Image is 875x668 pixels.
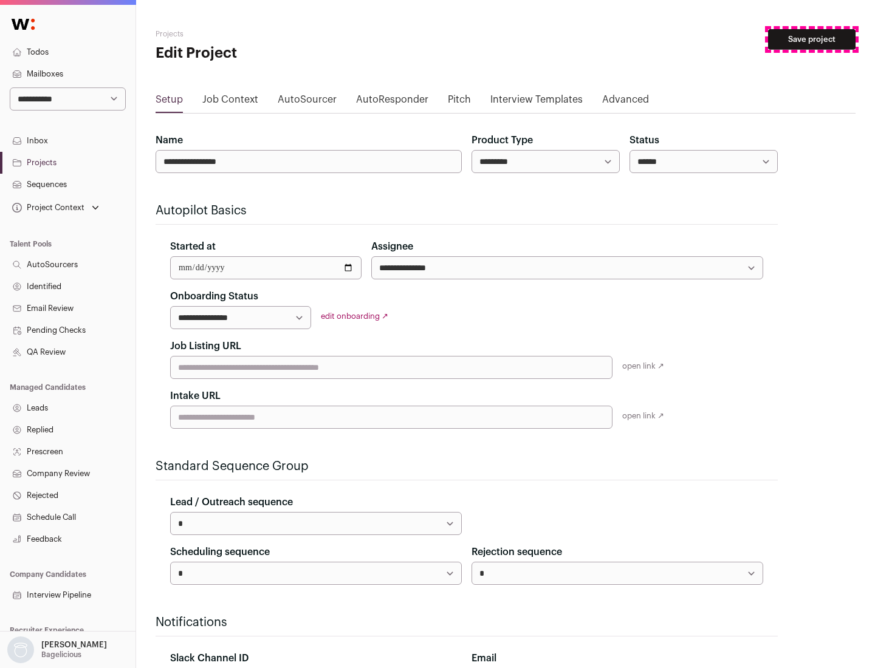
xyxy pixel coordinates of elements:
[156,29,389,39] h2: Projects
[630,133,659,148] label: Status
[10,203,84,213] div: Project Context
[7,636,34,663] img: nopic.png
[472,545,562,559] label: Rejection sequence
[490,92,583,112] a: Interview Templates
[156,614,778,631] h2: Notifications
[156,133,183,148] label: Name
[170,389,221,403] label: Intake URL
[41,650,81,659] p: Bagelicious
[5,636,109,663] button: Open dropdown
[170,495,293,510] label: Lead / Outreach sequence
[202,92,258,112] a: Job Context
[321,312,388,320] a: edit onboarding ↗
[10,199,101,216] button: Open dropdown
[156,92,183,112] a: Setup
[5,12,41,36] img: Wellfound
[156,44,389,63] h1: Edit Project
[448,92,471,112] a: Pitch
[278,92,337,112] a: AutoSourcer
[472,133,533,148] label: Product Type
[156,458,778,475] h2: Standard Sequence Group
[768,29,856,50] button: Save project
[472,651,763,666] div: Email
[371,239,413,254] label: Assignee
[170,289,258,304] label: Onboarding Status
[602,92,649,112] a: Advanced
[170,239,216,254] label: Started at
[170,545,270,559] label: Scheduling sequence
[41,640,107,650] p: [PERSON_NAME]
[170,651,249,666] label: Slack Channel ID
[170,339,241,353] label: Job Listing URL
[156,202,778,219] h2: Autopilot Basics
[356,92,428,112] a: AutoResponder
